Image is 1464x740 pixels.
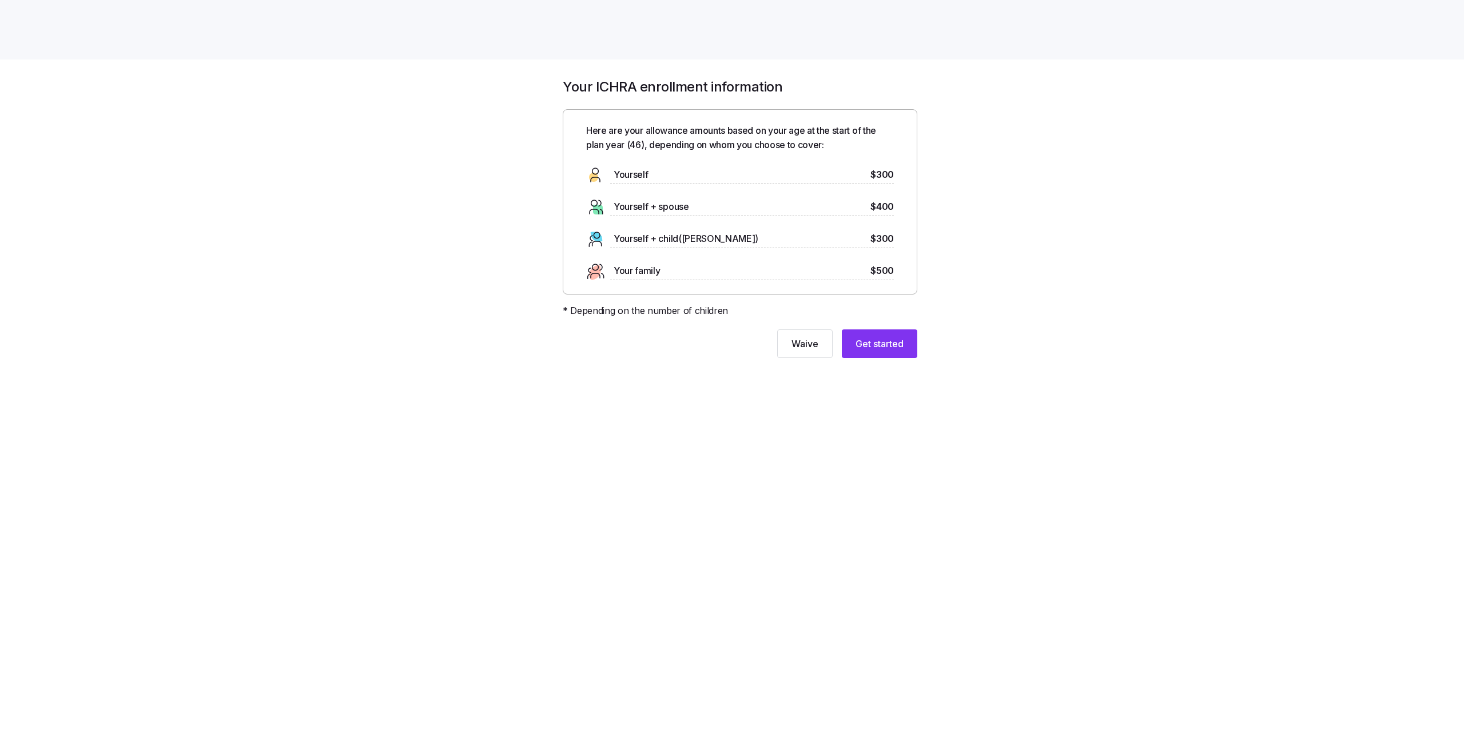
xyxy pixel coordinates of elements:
[614,264,660,278] span: Your family
[856,337,904,351] span: Get started
[614,200,689,214] span: Yourself + spouse
[614,168,648,182] span: Yourself
[586,124,894,152] span: Here are your allowance amounts based on your age at the start of the plan year ( 46 ), depending...
[870,232,894,246] span: $300
[870,264,894,278] span: $500
[842,329,917,358] button: Get started
[777,329,833,358] button: Waive
[563,304,728,318] span: * Depending on the number of children
[614,232,758,246] span: Yourself + child([PERSON_NAME])
[870,168,894,182] span: $300
[870,200,894,214] span: $400
[791,337,818,351] span: Waive
[563,78,917,96] h1: Your ICHRA enrollment information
